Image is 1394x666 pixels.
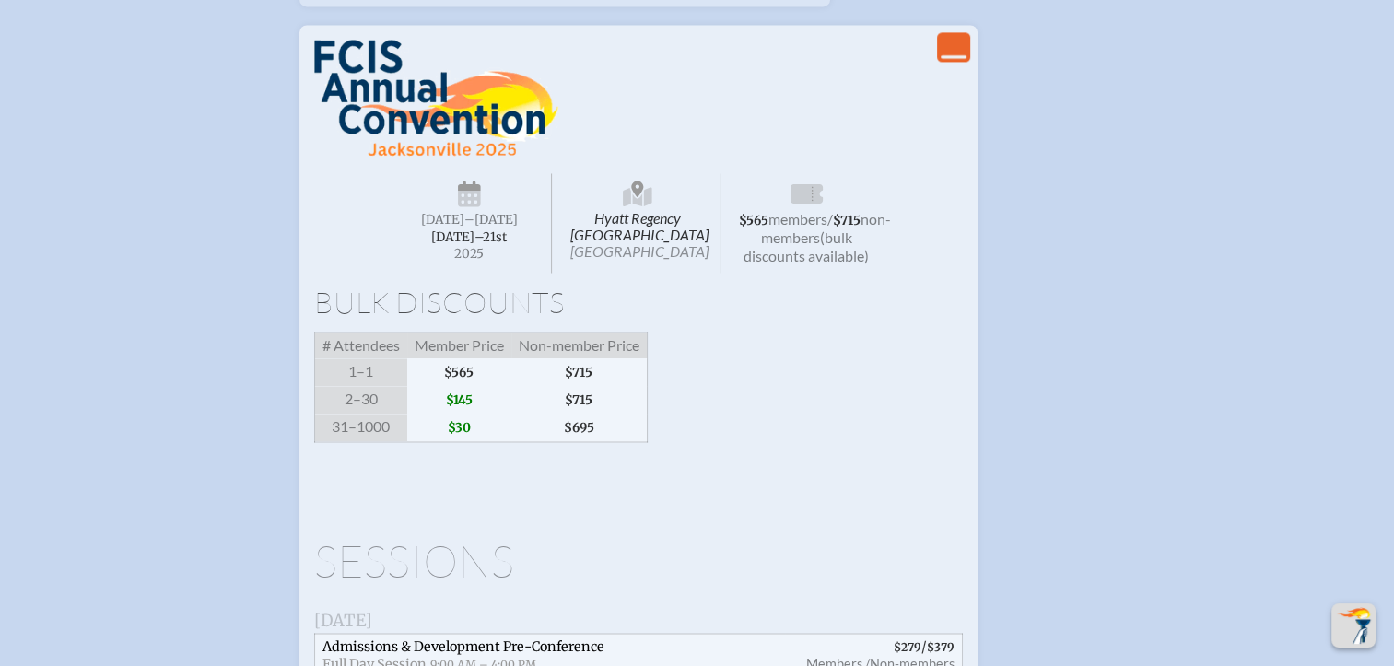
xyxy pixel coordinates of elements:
[407,358,511,386] span: $565
[556,173,720,273] span: Hyatt Regency [GEOGRAPHIC_DATA]
[894,639,921,653] span: $279
[314,287,963,317] h1: Bulk Discounts
[322,637,604,654] span: Admissions & Development Pre-Conference
[407,414,511,442] span: $30
[314,609,372,630] span: [DATE]
[314,414,407,442] span: 31–1000
[761,210,891,246] span: non-members
[464,212,518,228] span: –[DATE]
[407,386,511,414] span: $145
[314,40,558,158] img: FCIS Convention 2025
[314,333,407,359] span: # Attendees
[511,386,648,414] span: $715
[1331,603,1376,648] button: Scroll Top
[407,333,511,359] span: Member Price
[570,242,709,260] span: [GEOGRAPHIC_DATA]
[314,386,407,414] span: 2–30
[833,213,861,228] span: $715
[421,212,464,228] span: [DATE]
[314,358,407,386] span: 1–1
[768,210,827,228] span: members
[827,210,833,228] span: /
[739,213,768,228] span: $565
[431,229,507,245] span: [DATE]–⁠21st
[314,539,963,583] h1: Sessions
[511,333,648,359] span: Non-member Price
[403,247,537,261] span: 2025
[927,639,955,653] span: $379
[511,358,648,386] span: $715
[511,414,648,442] span: $695
[1335,607,1372,644] img: To the top
[744,228,869,264] span: (bulk discounts available)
